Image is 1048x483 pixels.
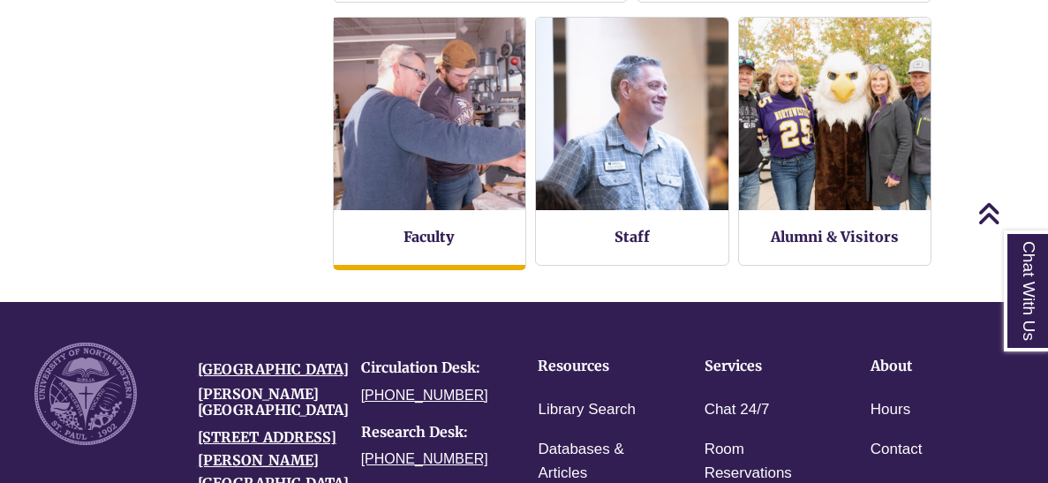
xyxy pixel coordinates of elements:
[403,228,455,245] a: Faculty
[705,358,816,374] h4: Services
[771,228,899,245] a: Alumni & Visitors
[705,397,770,423] a: Chat 24/7
[977,201,1044,225] a: Back to Top
[361,360,498,376] h4: Circulation Desk:
[361,425,498,441] h4: Research Desk:
[871,437,923,463] a: Contact
[361,388,488,403] a: [PHONE_NUMBER]
[871,397,910,423] a: Hours
[198,387,335,418] h4: [PERSON_NAME][GEOGRAPHIC_DATA]
[538,397,636,423] a: Library Search
[198,360,349,378] a: [GEOGRAPHIC_DATA]
[614,228,650,245] a: Staff
[361,451,488,466] a: [PHONE_NUMBER]
[324,9,535,220] img: Faculty Resources
[538,358,649,374] h4: Resources
[739,18,931,210] img: Alumni and Visitors Services
[871,358,982,374] h4: About
[34,343,137,445] img: UNW seal
[536,18,728,210] img: Staff Services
